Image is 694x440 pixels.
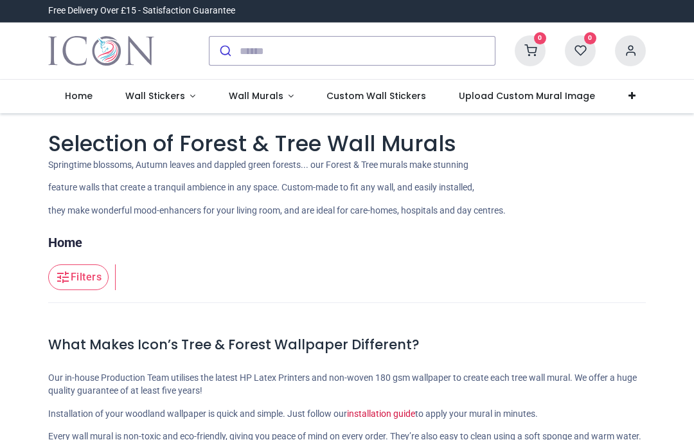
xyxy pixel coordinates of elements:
a: Home [48,234,82,252]
sup: 0 [534,32,546,44]
p: feature walls that create a tranquil ambience in any space. Custom-made to fit any wall, and easi... [48,181,646,194]
h4: What Makes Icon’s Tree & Forest Wallpaper Different? [48,335,646,354]
div: Free Delivery Over £15 - Satisfaction Guarantee [48,5,235,17]
button: Filters [48,264,109,290]
a: 0 [515,45,546,55]
p: Springtime blossoms, Autumn leaves and dappled green forests... our Forest & Tree murals make stu... [48,159,646,172]
p: Our in-house Production Team utilises the latest HP Latex Printers and non-woven 180 gsm wallpape... [48,372,646,397]
span: Upload Custom Mural Image [459,89,595,102]
a: installation guide [347,408,415,419]
button: Submit [209,37,240,65]
span: Wall Stickers [125,89,185,102]
p: they make wonderful mood-enhancers for your living room, and are ideal for care-homes, hospitals ... [48,205,646,217]
span: Wall Murals [229,89,283,102]
a: Wall Murals [212,80,310,113]
h1: Selection of Forest & Tree Wall Murals [48,129,646,159]
sup: 0 [584,32,596,44]
a: Logo of Icon Wall Stickers [48,33,154,69]
p: Installation of your woodland wallpaper is quick and simple. Just follow our to apply your mural ... [48,408,646,421]
span: Custom Wall Stickers [326,89,426,102]
iframe: Customer reviews powered by Trustpilot [376,5,646,17]
a: 0 [565,45,596,55]
img: Icon Wall Stickers [48,33,154,69]
a: Wall Stickers [109,80,212,113]
span: Home [65,89,93,102]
